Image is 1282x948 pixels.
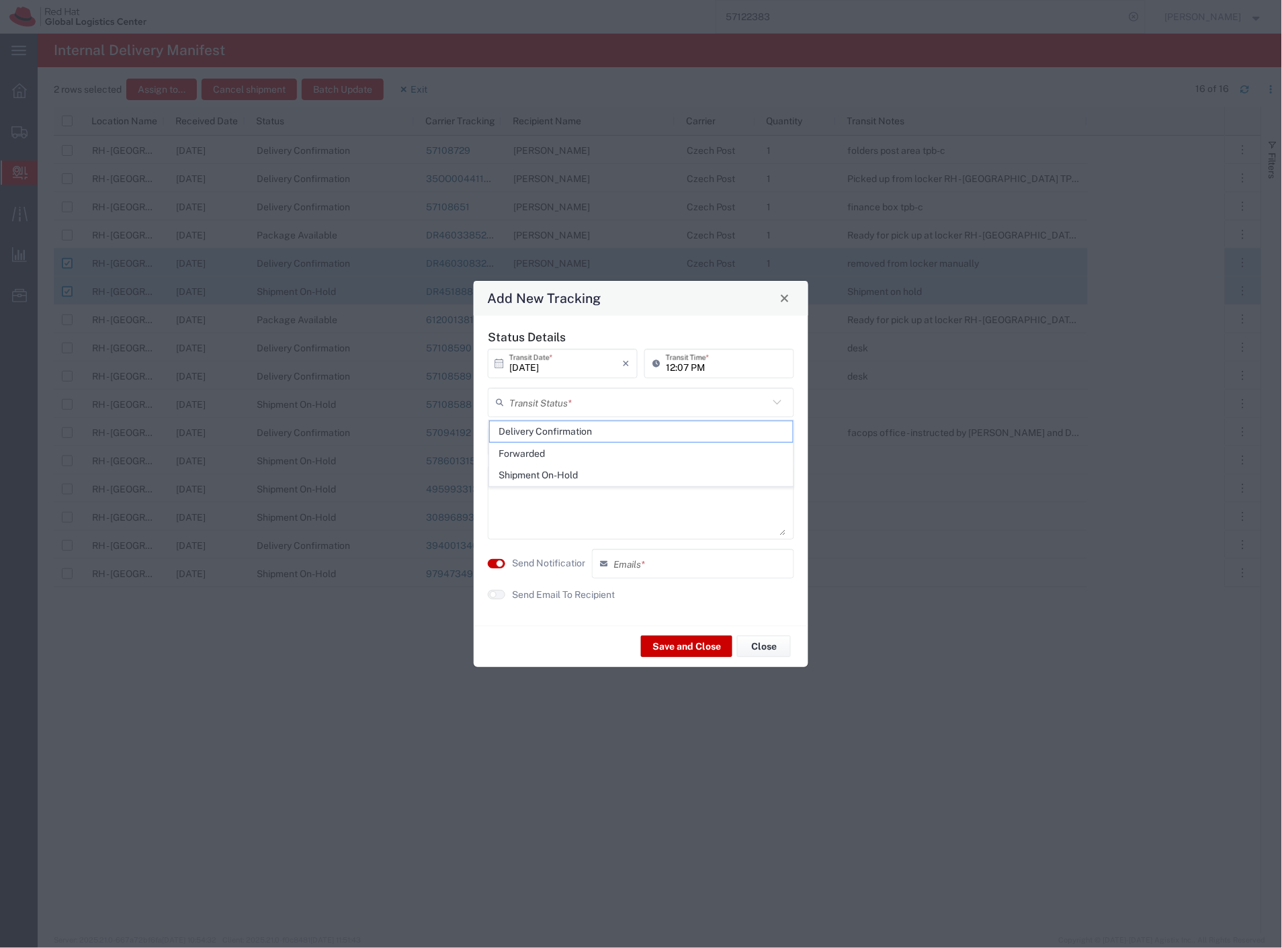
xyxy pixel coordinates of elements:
[622,353,630,374] i: ×
[512,556,585,570] agx-label: Send Notification
[490,443,794,464] span: Forwarded
[641,636,732,657] button: Save and Close
[490,465,794,486] span: Shipment On-Hold
[775,289,794,308] button: Close
[488,288,601,308] h4: Add New Tracking
[488,330,794,344] h5: Status Details
[512,588,615,602] label: Send Email To Recipient
[512,556,587,570] label: Send Notification
[737,636,791,657] button: Close
[490,421,794,442] span: Delivery Confirmation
